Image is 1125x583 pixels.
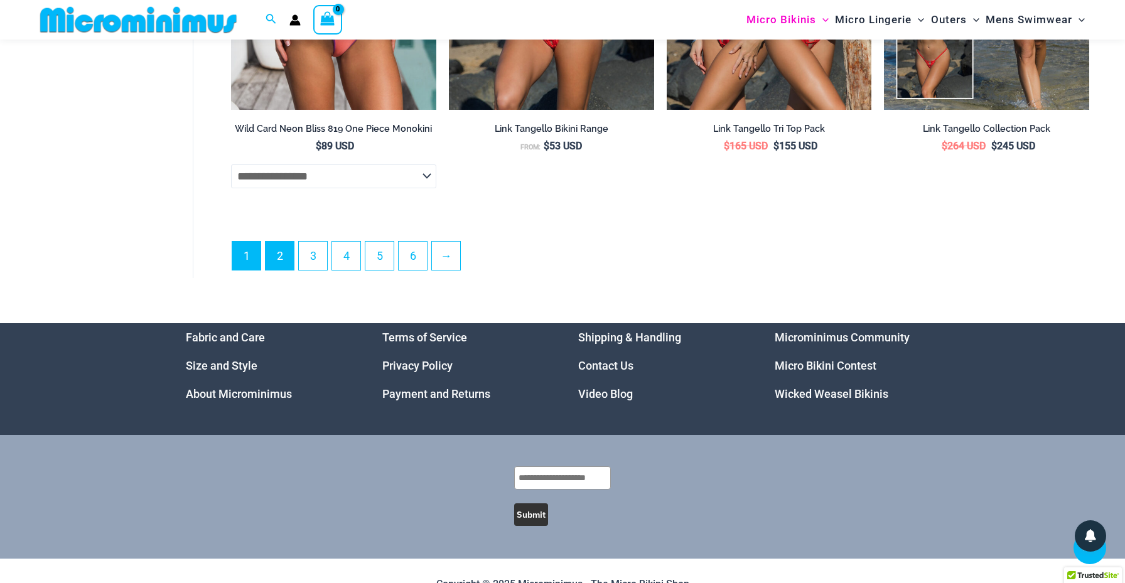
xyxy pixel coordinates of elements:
a: Page 2 [266,242,294,270]
nav: Menu [382,323,547,408]
a: Page 4 [332,242,360,270]
a: Size and Style [186,359,257,372]
span: $ [991,140,997,152]
nav: Menu [775,323,940,408]
a: Contact Us [578,359,633,372]
bdi: 165 USD [724,140,768,152]
bdi: 53 USD [544,140,582,152]
a: OutersMenu ToggleMenu Toggle [928,4,982,36]
aside: Footer Widget 2 [382,323,547,408]
span: Micro Lingerie [835,4,912,36]
a: Video Blog [578,387,633,400]
a: Terms of Service [382,331,467,344]
a: Link Tangello Bikini Range [449,123,654,139]
span: $ [942,140,947,152]
a: Fabric and Care [186,331,265,344]
span: Micro Bikinis [746,4,816,36]
a: Wild Card Neon Bliss 819 One Piece Monokini [231,123,436,139]
span: Menu Toggle [816,4,829,36]
nav: Product Pagination [231,241,1089,277]
span: Page 1 [232,242,261,270]
aside: Footer Widget 1 [186,323,351,408]
nav: Menu [578,323,743,408]
span: $ [773,140,779,152]
aside: Footer Widget 4 [775,323,940,408]
bdi: 264 USD [942,140,986,152]
a: Payment and Returns [382,387,490,400]
a: Link Tangello Tri Top Pack [667,123,872,139]
a: Mens SwimwearMenu ToggleMenu Toggle [982,4,1088,36]
a: Account icon link [289,14,301,26]
a: Shipping & Handling [578,331,681,344]
span: $ [316,140,321,152]
a: → [432,242,460,270]
a: Micro Bikini Contest [775,359,876,372]
a: Wicked Weasel Bikinis [775,387,888,400]
span: Mens Swimwear [986,4,1072,36]
a: Page 6 [399,242,427,270]
aside: Footer Widget 3 [578,323,743,408]
bdi: 89 USD [316,140,354,152]
span: Menu Toggle [967,4,979,36]
span: Outers [931,4,967,36]
span: Menu Toggle [912,4,924,36]
nav: Site Navigation [741,2,1090,38]
a: View Shopping Cart, empty [313,5,342,34]
bdi: 245 USD [991,140,1035,152]
a: Privacy Policy [382,359,453,372]
span: $ [544,140,549,152]
a: Micro LingerieMenu ToggleMenu Toggle [832,4,927,36]
span: $ [724,140,729,152]
h2: Link Tangello Bikini Range [449,123,654,135]
a: Page 5 [365,242,394,270]
h2: Wild Card Neon Bliss 819 One Piece Monokini [231,123,436,135]
a: Search icon link [266,12,277,28]
a: Micro BikinisMenu ToggleMenu Toggle [743,4,832,36]
button: Submit [514,503,548,526]
h2: Link Tangello Collection Pack [884,123,1089,135]
bdi: 155 USD [773,140,817,152]
h2: Link Tangello Tri Top Pack [667,123,872,135]
a: About Microminimus [186,387,292,400]
nav: Menu [186,323,351,408]
a: Link Tangello Collection Pack [884,123,1089,139]
a: Page 3 [299,242,327,270]
a: Microminimus Community [775,331,910,344]
span: From: [520,143,541,151]
img: MM SHOP LOGO FLAT [35,6,242,34]
span: Menu Toggle [1072,4,1085,36]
